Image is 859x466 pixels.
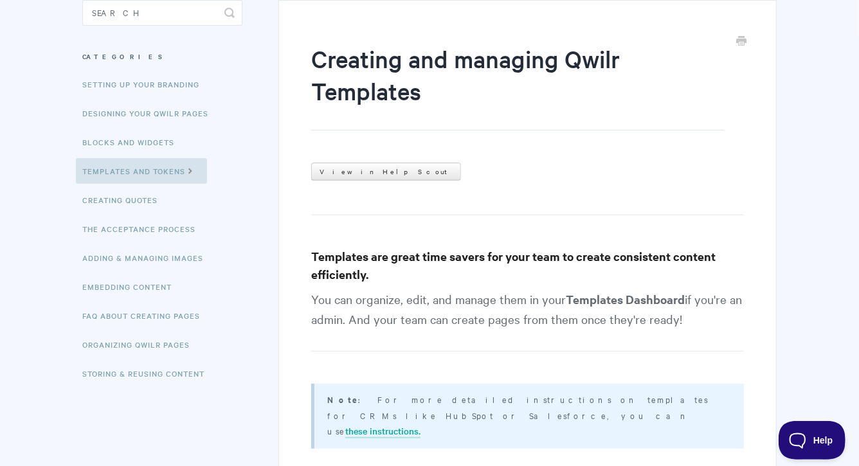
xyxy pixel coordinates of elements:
a: Designing Your Qwilr Pages [82,100,218,126]
a: Storing & Reusing Content [82,361,214,386]
p: : For more detailed instructions on templates for CRMs like HubSpot or Salesforce, you can use [327,391,728,438]
a: Setting up your Branding [82,71,209,97]
iframe: Toggle Customer Support [779,421,846,460]
a: these instructions. [345,424,420,438]
p: You can organize, edit, and manage them in your if you're an admin. And your team can create page... [311,289,744,352]
a: Adding & Managing Images [82,245,213,271]
h3: Categories [82,45,242,68]
a: Templates and Tokens [76,158,207,184]
b: Note [327,393,358,406]
a: Creating Quotes [82,187,167,213]
h1: Creating and managing Qwilr Templates [311,42,725,130]
a: Embedding Content [82,274,181,300]
strong: Templates Dashboard [566,291,685,307]
a: View in Help Scout [311,163,461,181]
a: FAQ About Creating Pages [82,303,210,328]
a: The Acceptance Process [82,216,205,242]
a: Blocks and Widgets [82,129,184,155]
h3: Templates are great time savers for your team to create consistent content efficiently. [311,247,744,283]
a: Print this Article [736,35,746,49]
a: Organizing Qwilr Pages [82,332,199,357]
